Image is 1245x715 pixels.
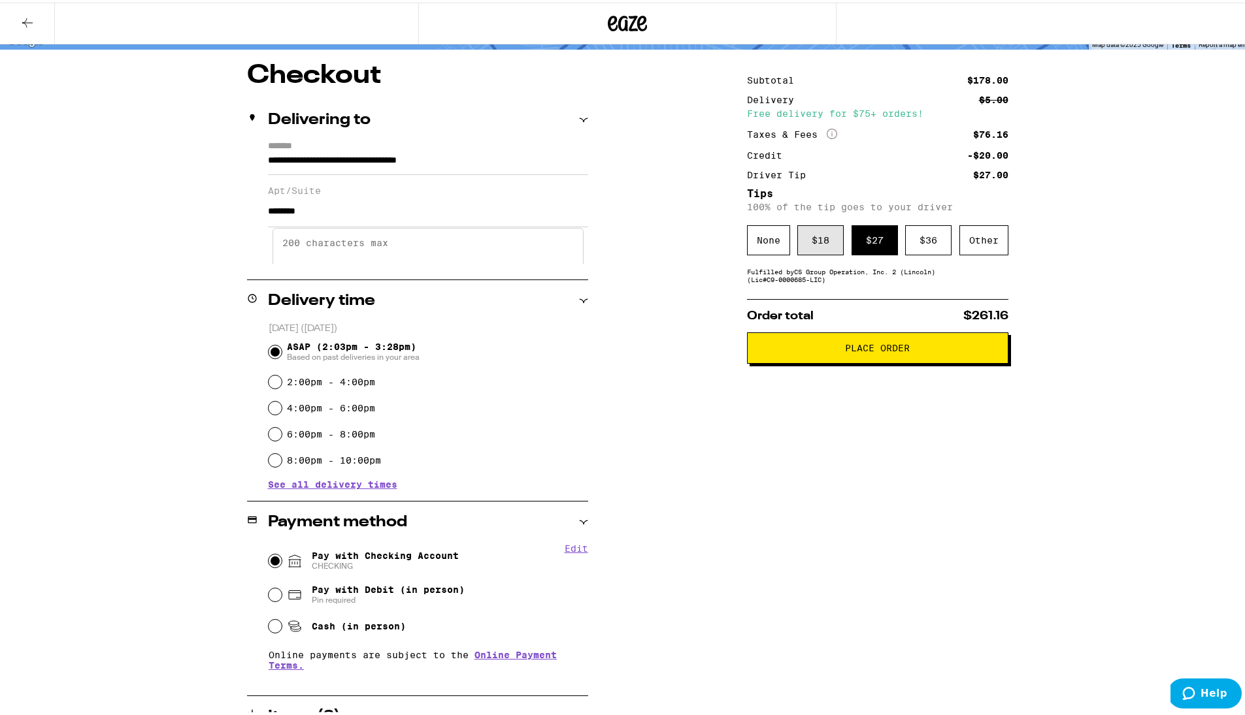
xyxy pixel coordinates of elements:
div: Fulfilled by CS Group Operation, Inc. 2 (Lincoln) (Lic# C9-0000685-LIC ) [747,265,1008,281]
a: Online Payment Terms. [269,647,557,668]
p: 100% of the tip goes to your driver [747,199,1008,210]
div: $ 18 [797,223,844,253]
label: 8:00pm - 10:00pm [287,453,381,463]
h5: Tips [747,186,1008,197]
button: Edit [565,541,588,551]
div: $ 36 [905,223,952,253]
div: -$20.00 [967,148,1008,157]
div: Taxes & Fees [747,126,837,138]
span: Map data ©2025 Google [1092,39,1163,46]
div: $76.16 [973,127,1008,136]
span: Based on past deliveries in your area [287,349,420,360]
div: Delivery [747,93,803,102]
span: Order total [747,308,814,319]
span: Pay with Debit (in person) [312,582,465,592]
div: $27.00 [973,168,1008,177]
div: None [747,223,790,253]
label: 6:00pm - 8:00pm [287,426,375,437]
span: ASAP (2:03pm - 3:28pm) [287,339,420,360]
span: CHECKING [312,558,459,569]
span: Pay with Checking Account [312,548,459,569]
div: Other [959,223,1008,253]
a: Terms [1171,39,1191,46]
h2: Payment method [268,512,407,528]
div: $178.00 [967,73,1008,82]
div: Free delivery for $75+ orders! [747,106,1008,116]
h2: Delivering to [268,110,371,125]
label: Apt/Suite [268,183,588,193]
span: Cash (in person) [312,618,406,629]
div: $ 27 [852,223,898,253]
button: Place Order [747,330,1008,361]
h2: Delivery time [268,291,375,306]
label: 2:00pm - 4:00pm [287,374,375,385]
span: Place Order [845,341,910,350]
div: Driver Tip [747,168,815,177]
p: [DATE] ([DATE]) [269,320,588,332]
p: Online payments are subject to the [269,647,588,668]
h1: Checkout [247,60,588,86]
label: 4:00pm - 6:00pm [287,400,375,411]
div: Subtotal [747,73,803,82]
div: $5.00 [979,93,1008,102]
span: $261.16 [963,308,1008,319]
span: Pin required [312,592,465,603]
iframe: Opens a widget where you can find more information [1170,676,1242,708]
div: Credit [747,148,791,157]
button: See all delivery times [268,477,397,486]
